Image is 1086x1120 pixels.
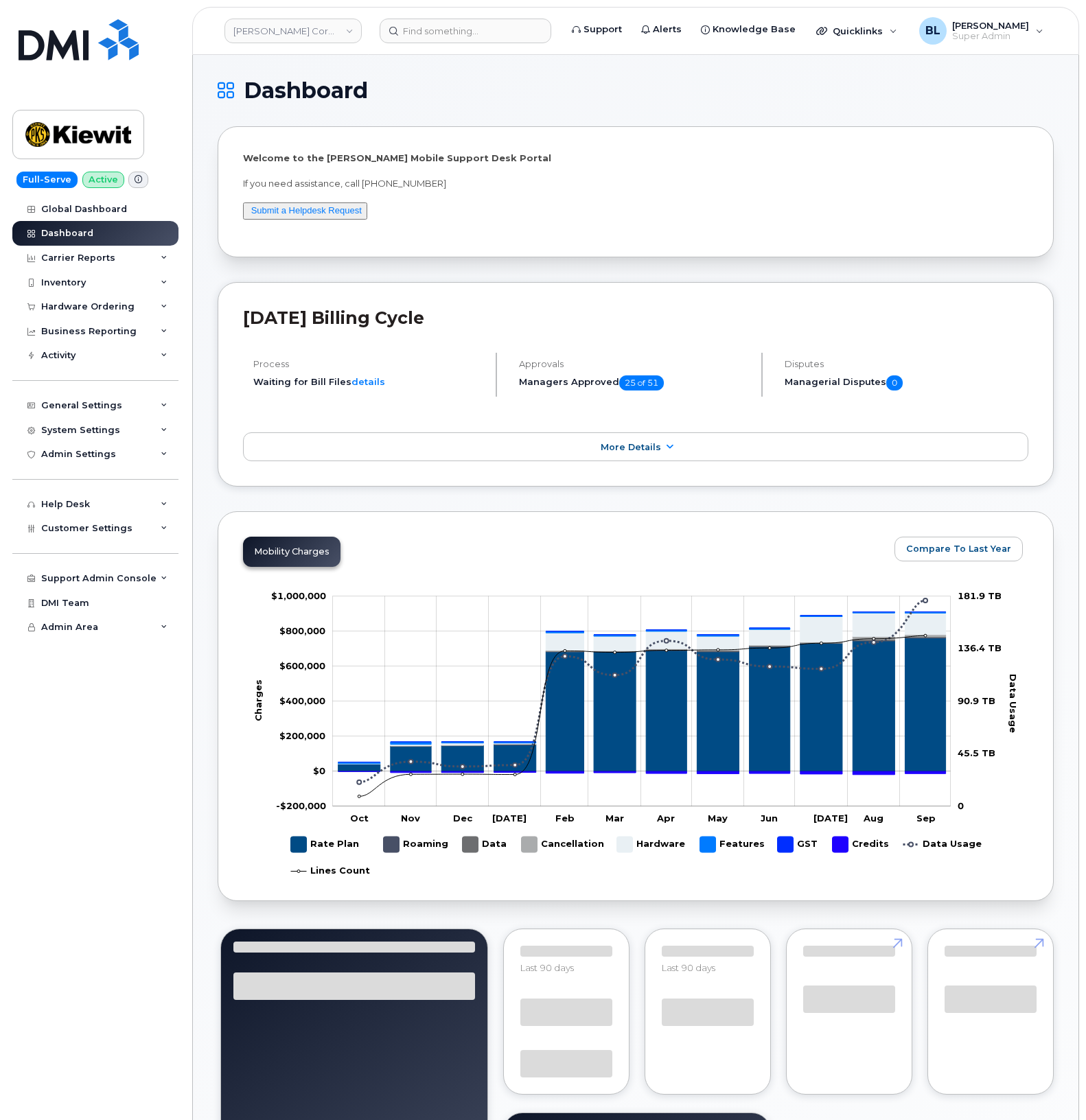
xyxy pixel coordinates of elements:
[338,612,946,762] g: GST
[402,813,421,824] tspan: Nov
[253,359,484,369] h4: Process
[351,376,385,387] a: details
[279,730,325,741] tspan: $200,000
[958,643,1002,654] tspan: 136.4 TB
[463,831,508,858] g: Data
[814,813,848,824] tspan: [DATE]
[251,205,362,215] a: Submit a Helpdesk Request
[606,813,625,824] tspan: Mar
[279,625,325,636] tspan: $800,000
[833,831,890,858] g: Credits
[271,590,326,601] tspan: $1,000,000
[338,771,946,775] g: Credits
[785,359,1028,369] h4: Disputes
[894,537,1023,561] button: Compare To Last Year
[313,765,325,776] tspan: $0
[243,307,1028,328] h2: [DATE] Billing Cycle
[453,813,473,824] tspan: Dec
[243,177,1028,190] p: If you need assistance, call [PHONE_NUMBER]
[243,202,367,220] button: Submit a Helpdesk Request
[958,590,1002,601] tspan: 181.9 TB
[253,679,264,721] tspan: Charges
[276,800,326,811] tspan: -$200,000
[253,375,484,388] li: Waiting for Bill Files
[351,813,369,824] tspan: Oct
[662,962,715,973] span: Last 90 days
[863,813,883,824] tspan: Aug
[617,831,686,858] g: Hardware
[279,695,325,706] tspan: $400,000
[291,858,370,885] g: Lines Count
[243,152,1028,165] p: Welcome to the [PERSON_NAME] Mobile Support Desk Portal
[276,800,326,811] g: $0
[958,695,995,706] tspan: 90.9 TB
[1008,674,1019,733] tspan: Data Usage
[271,590,326,601] g: $0
[916,813,936,824] tspan: Sep
[291,831,359,858] g: Rate Plan
[601,442,661,452] span: More Details
[522,831,604,858] g: Cancellation
[291,831,982,885] g: Legend
[520,962,574,973] span: Last 90 days
[279,730,325,741] g: $0
[253,590,1019,885] g: Chart
[958,800,964,811] tspan: 0
[493,813,527,824] tspan: [DATE]
[279,695,325,706] g: $0
[279,625,325,636] g: $0
[519,375,750,390] h5: Managers Approved
[761,813,778,824] tspan: Jun
[906,542,1011,555] span: Compare To Last Year
[279,660,325,671] tspan: $600,000
[338,638,946,771] g: Rate Plan
[708,813,728,824] tspan: May
[903,831,982,858] g: Data Usage
[384,831,449,858] g: Roaming
[279,660,325,671] g: $0
[556,813,575,824] tspan: Feb
[519,359,750,369] h4: Approvals
[619,375,664,390] span: 25 of 51
[958,748,995,759] tspan: 45.5 TB
[700,831,765,858] g: Features
[657,813,675,824] tspan: Apr
[338,612,946,764] g: Features
[785,375,1028,390] h5: Managerial Disputes
[778,831,819,858] g: GST
[244,80,368,101] span: Dashboard
[886,375,903,390] span: 0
